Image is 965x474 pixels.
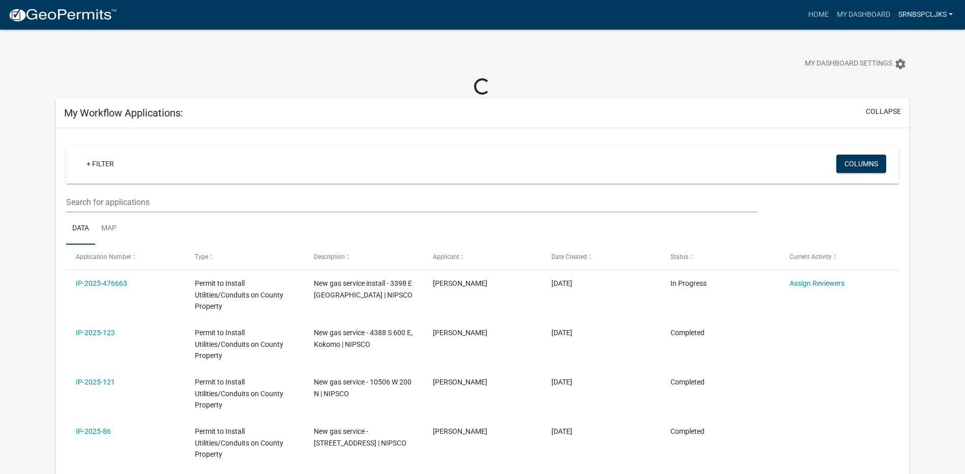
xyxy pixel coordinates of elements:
[670,427,705,435] span: Completed
[433,279,487,287] span: Jay Shroyer
[78,155,122,173] a: + Filter
[195,279,283,311] span: Permit to Install Utilities/Conduits on County Property
[314,427,406,447] span: New gas service - 340 S. Hickory Ln, Kokomo | NIPSCO
[64,107,183,119] h5: My Workflow Applications:
[76,329,115,337] a: IP-2025-123
[76,378,115,386] a: IP-2025-121
[551,378,572,386] span: 08/12/2025
[551,253,587,260] span: Date Created
[76,253,131,260] span: Application Number
[314,279,413,299] span: New gas service install - 3398 E 400 N, Kokomo | NIPSCO
[195,427,283,459] span: Permit to Install Utilities/Conduits on County Property
[433,253,459,260] span: Applicant
[894,5,957,24] a: SrNBSpclJKS
[95,213,123,245] a: Map
[804,5,833,24] a: Home
[805,58,892,70] span: My Dashboard Settings
[670,253,688,260] span: Status
[76,279,127,287] a: IP-2025-476663
[304,245,423,269] datatable-header-cell: Description
[797,54,915,74] button: My Dashboard Settingssettings
[433,427,487,435] span: Jay Shroyer
[836,155,886,173] button: Columns
[551,427,572,435] span: 04/21/2025
[542,245,661,269] datatable-header-cell: Date Created
[670,279,707,287] span: In Progress
[195,329,283,360] span: Permit to Install Utilities/Conduits on County Property
[789,253,832,260] span: Current Activity
[551,329,572,337] span: 08/22/2025
[76,427,111,435] a: IP-2025-86
[661,245,780,269] datatable-header-cell: Status
[551,279,572,287] span: 09/10/2025
[433,329,487,337] span: Jay Shroyer
[670,378,705,386] span: Completed
[433,378,487,386] span: Jay Shroyer
[789,279,844,287] a: Assign Reviewers
[195,378,283,409] span: Permit to Install Utilities/Conduits on County Property
[833,5,894,24] a: My Dashboard
[314,253,345,260] span: Description
[195,253,208,260] span: Type
[314,329,413,348] span: New gas service - 4388 S 600 E, Kokomo | NIPSCO
[66,192,757,213] input: Search for applications
[66,213,95,245] a: Data
[66,245,185,269] datatable-header-cell: Application Number
[866,106,901,117] button: collapse
[670,329,705,337] span: Completed
[185,245,304,269] datatable-header-cell: Type
[780,245,899,269] datatable-header-cell: Current Activity
[423,245,542,269] datatable-header-cell: Applicant
[314,378,412,398] span: New gas service - 10506 W 200 N | NIPSCO
[894,58,906,70] i: settings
